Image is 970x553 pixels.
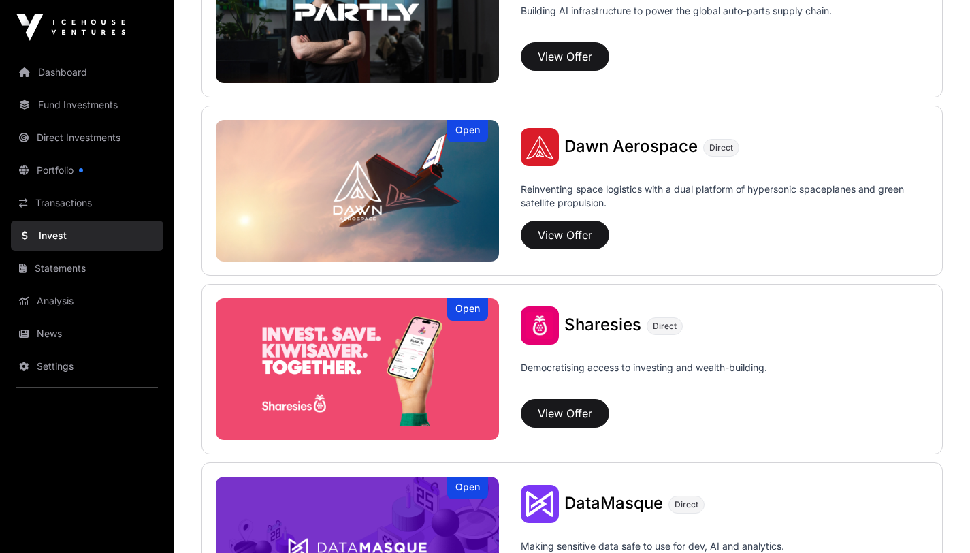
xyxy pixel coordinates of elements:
[521,4,832,37] p: Building AI infrastructure to power the global auto-parts supply chain.
[564,315,641,334] span: Sharesies
[216,298,499,440] img: Sharesies
[521,221,609,249] button: View Offer
[521,361,767,394] p: Democratising access to investing and wealth-building.
[521,485,559,523] img: DataMasque
[216,120,499,262] img: Dawn Aerospace
[11,319,163,349] a: News
[521,128,559,166] img: Dawn Aerospace
[564,317,641,334] a: Sharesies
[11,188,163,218] a: Transactions
[447,298,488,321] div: Open
[521,399,609,428] button: View Offer
[11,57,163,87] a: Dashboard
[709,142,733,153] span: Direct
[11,286,163,316] a: Analysis
[521,183,928,215] p: Reinventing space logistics with a dual platform of hypersonic spaceplanes and green satellite pr...
[675,499,698,510] span: Direct
[216,120,499,262] a: Dawn AerospaceOpen
[447,477,488,499] div: Open
[11,155,163,185] a: Portfolio
[521,42,609,71] button: View Offer
[16,14,125,41] img: Icehouse Ventures Logo
[11,123,163,153] a: Direct Investments
[653,321,677,332] span: Direct
[11,221,163,251] a: Invest
[11,90,163,120] a: Fund Investments
[521,306,559,345] img: Sharesies
[11,351,163,381] a: Settings
[902,488,970,553] iframe: Chat Widget
[447,120,488,142] div: Open
[564,493,663,513] span: DataMasque
[564,495,663,513] a: DataMasque
[216,298,499,440] a: SharesiesOpen
[564,136,698,156] span: Dawn Aerospace
[564,138,698,156] a: Dawn Aerospace
[11,253,163,283] a: Statements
